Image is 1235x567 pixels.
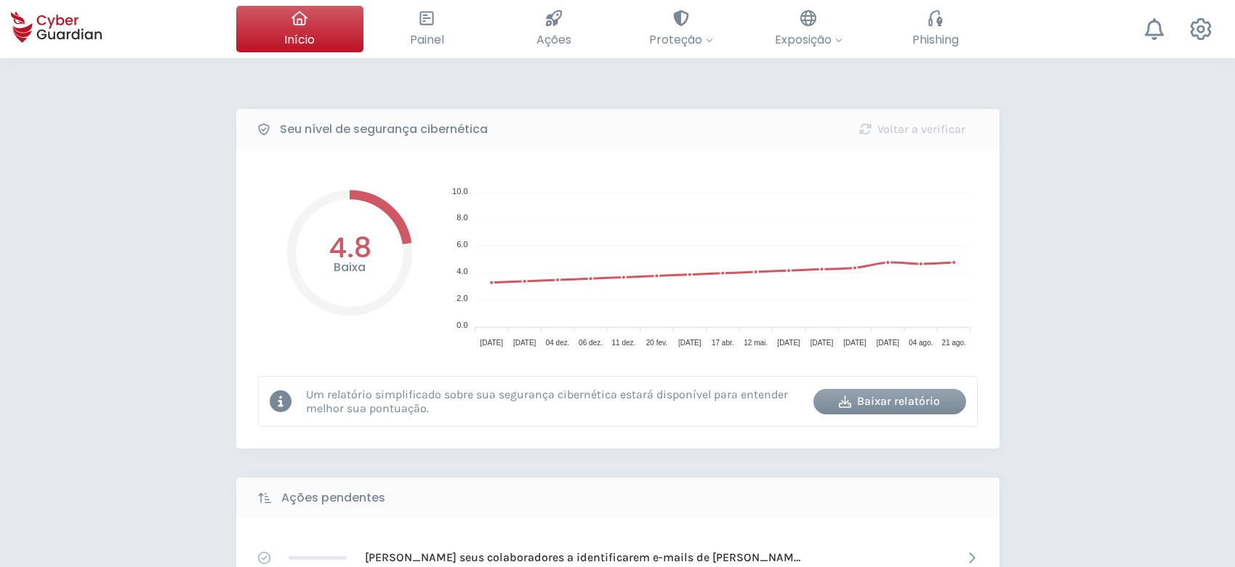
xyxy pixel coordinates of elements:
[645,339,667,347] tspan: 20 fev.
[745,6,872,52] button: Exposição
[777,339,800,347] tspan: [DATE]
[281,489,385,507] b: Ações pendentes
[618,6,745,52] button: Proteção
[456,267,467,276] tspan: 4.0
[813,389,966,414] button: Baixar relatório
[536,31,571,49] span: Ações
[480,339,503,347] tspan: [DATE]
[810,339,833,347] tspan: [DATE]
[363,6,491,52] button: Painel
[284,31,315,49] span: Início
[452,187,467,196] tspan: 10.0
[876,339,899,347] tspan: [DATE]
[847,121,978,138] div: Voltar a verificar
[775,31,842,49] span: Exposição
[410,31,444,49] span: Painel
[545,339,569,347] tspan: 04 dez.
[678,339,701,347] tspan: [DATE]
[579,339,603,347] tspan: 06 dez.
[365,550,801,566] p: [PERSON_NAME] seus colaboradores a identificarem e-mails de [PERSON_NAME]
[912,31,959,49] span: Phishing
[941,339,965,347] tspan: 21 ago.
[649,31,713,49] span: Proteção
[456,294,467,302] tspan: 2.0
[456,213,467,222] tspan: 8.0
[456,240,467,249] tspan: 6.0
[512,339,536,347] tspan: [DATE]
[491,6,618,52] button: Ações
[611,339,635,347] tspan: 11 dez.
[456,321,467,329] tspan: 0.0
[843,339,866,347] tspan: [DATE]
[872,6,999,52] button: Phishing
[711,339,733,347] tspan: 17 abr.
[280,121,488,138] b: Seu nível de segurança cibernética
[909,339,933,347] tspan: 04 ago.
[744,339,768,347] tspan: 12 mai.
[306,387,802,415] p: Um relatório simplificado sobre sua segurança cibernética estará disponível para entender melhor ...
[824,393,955,410] div: Baixar relatório
[236,6,363,52] button: Início
[836,116,989,142] button: Voltar a verificar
